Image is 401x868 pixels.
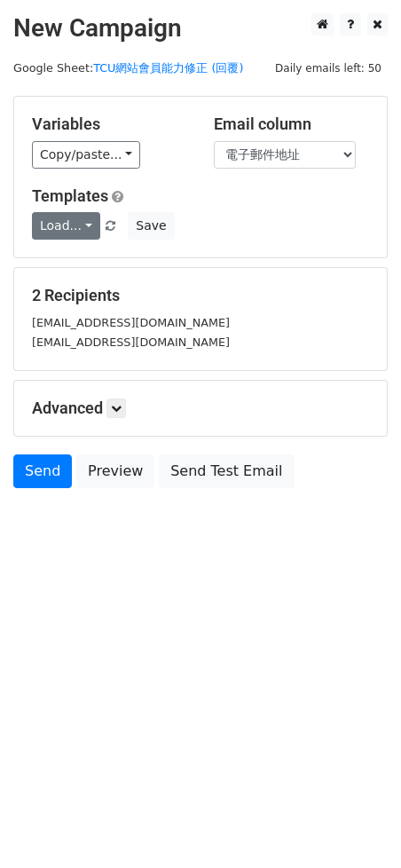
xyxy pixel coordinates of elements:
[32,212,100,240] a: Load...
[32,114,187,134] h5: Variables
[32,398,369,418] h5: Advanced
[76,454,154,488] a: Preview
[32,186,108,205] a: Templates
[13,61,243,75] small: Google Sheet:
[159,454,294,488] a: Send Test Email
[32,335,230,349] small: [EMAIL_ADDRESS][DOMAIN_NAME]
[32,286,369,305] h5: 2 Recipients
[13,13,388,43] h2: New Campaign
[312,783,401,868] iframe: Chat Widget
[32,141,140,169] a: Copy/paste...
[214,114,369,134] h5: Email column
[269,59,388,78] span: Daily emails left: 50
[32,316,230,329] small: [EMAIL_ADDRESS][DOMAIN_NAME]
[312,783,401,868] div: 聊天小工具
[269,61,388,75] a: Daily emails left: 50
[13,454,72,488] a: Send
[128,212,174,240] button: Save
[93,61,243,75] a: TCU網站會員能力修正 (回覆)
